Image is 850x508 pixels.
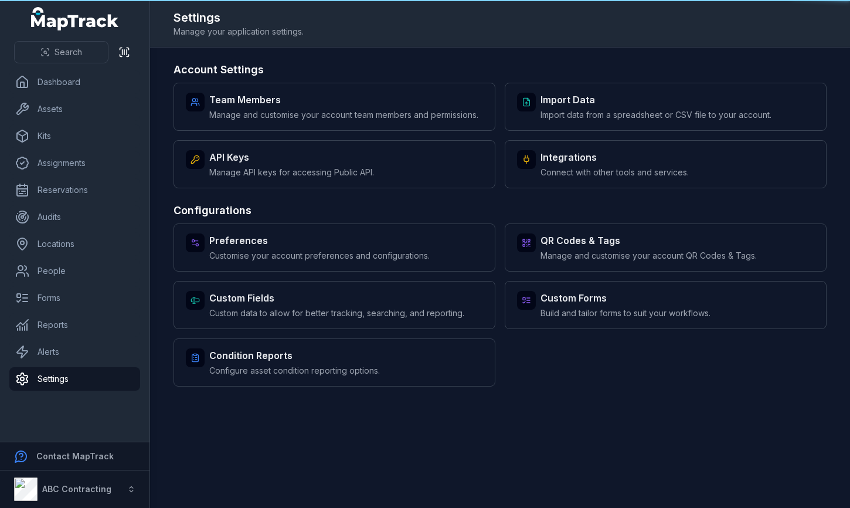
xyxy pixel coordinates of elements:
a: Custom FormsBuild and tailor forms to suit your workflows. [505,281,827,329]
a: MapTrack [31,7,119,31]
a: QR Codes & TagsManage and customise your account QR Codes & Tags. [505,223,827,272]
a: People [9,259,140,283]
a: Import DataImport data from a spreadsheet or CSV file to your account. [505,83,827,131]
strong: API Keys [209,150,374,164]
strong: Integrations [540,150,689,164]
a: PreferencesCustomise your account preferences and configurations. [174,223,495,272]
span: Custom data to allow for better tracking, searching, and reporting. [209,307,464,319]
a: Condition ReportsConfigure asset condition reporting options. [174,338,495,387]
a: Audits [9,205,140,229]
span: Search [55,46,82,58]
span: Import data from a spreadsheet or CSV file to your account. [540,109,771,121]
strong: Import Data [540,93,771,107]
span: Manage and customise your account team members and permissions. [209,109,478,121]
span: Configure asset condition reporting options. [209,365,380,377]
strong: Preferences [209,233,430,248]
a: Forms [9,286,140,310]
a: Locations [9,232,140,256]
a: API KeysManage API keys for accessing Public API. [174,140,495,188]
strong: QR Codes & Tags [540,233,757,248]
strong: ABC Contracting [42,484,111,494]
button: Search [14,41,108,63]
a: Settings [9,367,140,391]
span: Connect with other tools and services. [540,167,689,178]
span: Manage and customise your account QR Codes & Tags. [540,250,757,262]
a: Team MembersManage and customise your account team members and permissions. [174,83,495,131]
strong: Team Members [209,93,478,107]
a: Reports [9,313,140,337]
span: Manage your application settings. [174,26,304,38]
a: Dashboard [9,70,140,94]
a: Reservations [9,178,140,202]
strong: Custom Forms [540,291,710,305]
a: Custom FieldsCustom data to allow for better tracking, searching, and reporting. [174,281,495,329]
span: Customise your account preferences and configurations. [209,250,430,262]
span: Manage API keys for accessing Public API. [209,167,374,178]
strong: Custom Fields [209,291,464,305]
h2: Settings [174,9,304,26]
a: Kits [9,124,140,148]
h3: Configurations [174,202,827,219]
a: Assignments [9,151,140,175]
strong: Contact MapTrack [36,451,114,461]
a: Alerts [9,340,140,364]
h3: Account Settings [174,62,827,78]
span: Build and tailor forms to suit your workflows. [540,307,710,319]
strong: Condition Reports [209,348,380,363]
a: IntegrationsConnect with other tools and services. [505,140,827,188]
a: Assets [9,97,140,121]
